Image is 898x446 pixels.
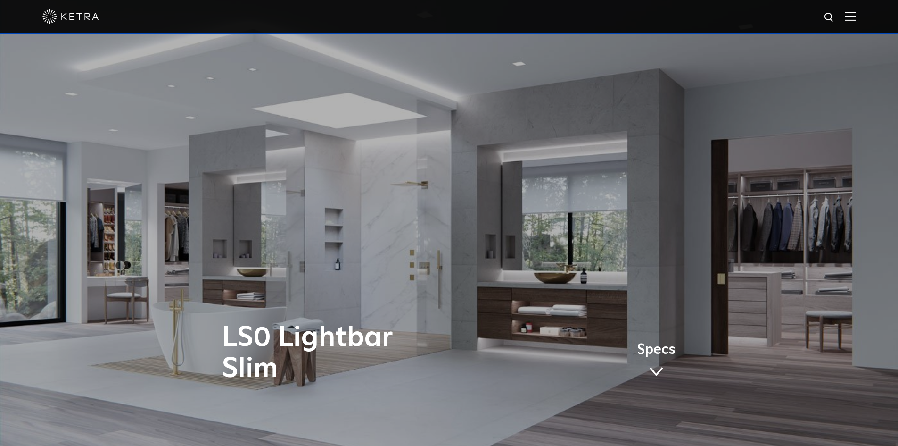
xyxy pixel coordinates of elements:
span: Specs [637,343,676,357]
a: Specs [637,343,676,380]
h1: LS0 Lightbar Slim [222,322,488,385]
img: Hamburger%20Nav.svg [845,12,856,21]
img: search icon [824,12,835,24]
img: ketra-logo-2019-white [42,9,99,24]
